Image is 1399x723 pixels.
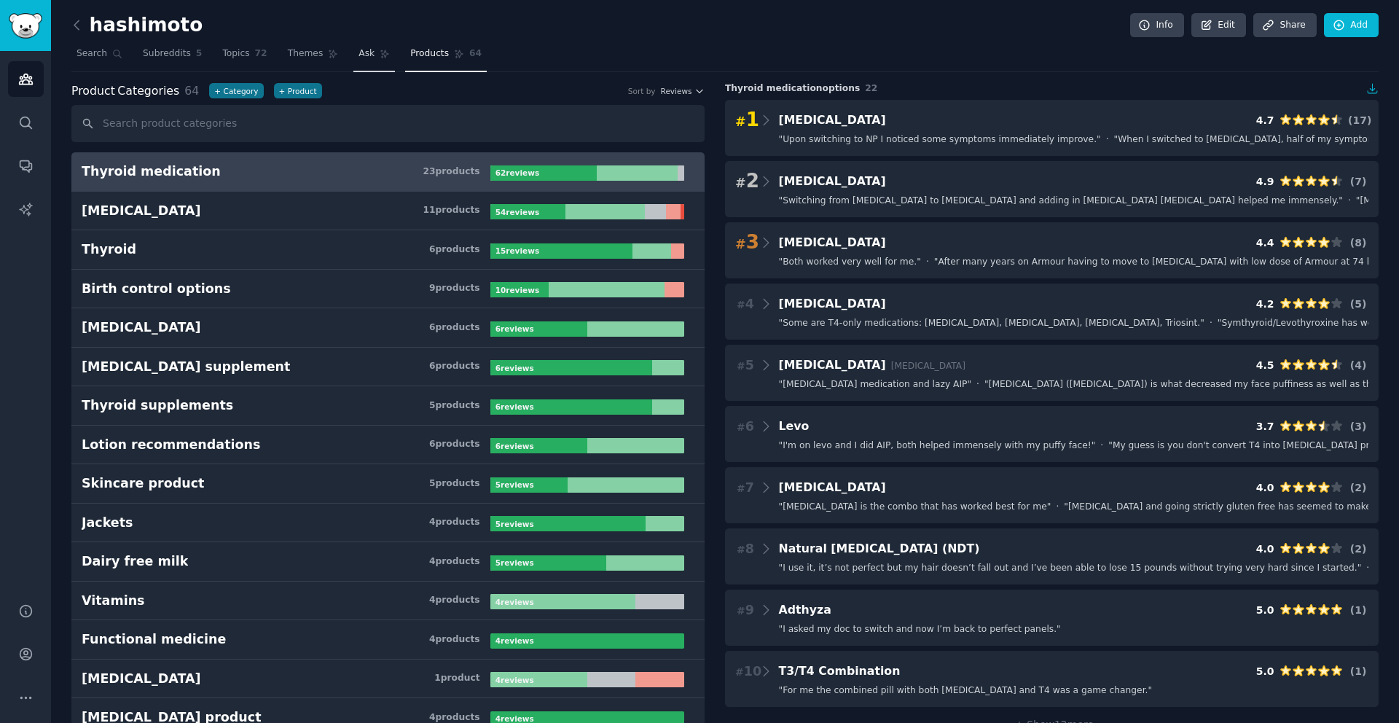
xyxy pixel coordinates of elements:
span: " I use it, it’s not perfect but my hair doesn’t fall out and I’ve been able to lose 15 pounds wi... [779,562,1362,575]
b: 6 review s [495,364,534,372]
span: + [279,86,286,96]
span: " Some are T4-only medications: [MEDICAL_DATA], [MEDICAL_DATA], [MEDICAL_DATA], Triosint. " [779,317,1204,330]
a: Dairy free milk4products5reviews [71,542,705,582]
span: 6 [737,418,754,436]
div: ( 1 ) [1348,664,1368,679]
span: # [735,666,744,678]
div: 4.9 [1256,174,1274,189]
span: · [1106,133,1109,146]
b: 6 review s [495,402,534,411]
b: 6 review s [495,324,534,333]
div: Sort by [628,86,656,96]
a: Lotion recommendations6products6reviews [71,426,705,465]
div: ( 2 ) [1348,542,1368,557]
div: 4 product s [429,555,480,568]
span: [MEDICAL_DATA] [779,113,886,127]
div: ( 4 ) [1348,358,1368,373]
span: # [735,176,746,190]
b: 5 review s [495,480,534,489]
div: Skincare product [82,474,204,493]
span: · [1100,439,1103,453]
b: 4 review s [495,598,534,606]
div: Thyroid medication [82,163,221,181]
div: ( 3 ) [1348,419,1368,434]
div: 4 product s [429,633,480,646]
span: " [MEDICAL_DATA] is the combo that has worked best for me " [779,501,1051,514]
span: # [737,421,745,433]
span: · [926,256,929,269]
a: [MEDICAL_DATA]6products6reviews [71,308,705,348]
span: # [737,482,745,494]
div: Jackets [82,514,133,532]
span: 3 [735,231,759,254]
a: Birth control options9products10reviews [71,270,705,309]
a: [MEDICAL_DATA]1product4reviews [71,660,705,699]
span: [MEDICAL_DATA] [779,174,886,188]
span: # [737,360,745,372]
a: Skincare product5products5reviews [71,464,705,504]
span: 8 [737,540,754,558]
div: Vitamins [82,592,145,610]
span: 64 [184,84,199,98]
b: 4 review s [495,714,534,723]
div: Thyroid medication options [725,82,1379,95]
span: · [1056,501,1059,514]
img: GummySearch logo [9,13,42,39]
span: # [737,605,745,617]
div: [MEDICAL_DATA] supplement [82,358,290,376]
div: 6 product s [429,321,480,335]
span: # [737,544,745,555]
a: Products64 [405,42,487,72]
div: 23 product s [423,165,479,179]
span: 7 [737,479,754,497]
a: Ask [353,42,395,72]
h2: hashimoto [71,14,203,37]
a: Jackets4products5reviews [71,504,705,543]
div: 5.0 [1256,603,1274,618]
a: [MEDICAL_DATA] supplement6products6reviews [71,348,705,387]
div: 5 product s [429,399,480,413]
a: Add [1324,13,1379,38]
b: 5 review s [495,520,534,528]
a: Thyroid medication23products62reviews [71,152,705,192]
div: ( 7 ) [1348,174,1368,189]
span: 5 [196,47,203,60]
span: " [MEDICAL_DATA] medication and lazy AIP " [779,378,972,391]
span: " Switching from [MEDICAL_DATA] to [MEDICAL_DATA] and adding in [MEDICAL_DATA] [MEDICAL_DATA] hel... [779,195,1343,208]
span: [MEDICAL_DATA] [891,361,965,371]
span: Natural [MEDICAL_DATA] (NDT) [779,542,980,555]
div: 4 product s [429,594,480,607]
div: Thyroid [82,241,136,259]
a: Themes [283,42,344,72]
span: # [737,299,745,310]
a: Share [1253,13,1316,38]
div: 9 product s [429,282,480,295]
a: Topics72 [217,42,272,72]
span: Reviews [661,86,692,96]
span: 9 [737,601,754,620]
a: [MEDICAL_DATA]11products54reviews [71,192,705,231]
span: [MEDICAL_DATA] [779,480,886,494]
a: +Product [274,83,322,98]
div: 3.7 [1256,419,1274,434]
b: 4 review s [495,676,534,684]
span: · [1348,195,1351,208]
span: Topics [222,47,249,60]
span: " I'm on levo and I did AIP, both helped immensely with my puffy face! " [779,439,1096,453]
div: Dairy free milk [82,552,188,571]
div: 5.0 [1256,664,1274,679]
div: ( 5 ) [1348,297,1368,312]
div: [MEDICAL_DATA] [82,202,201,220]
div: 1 product [434,672,479,685]
div: ( 2 ) [1348,480,1368,496]
span: + [214,86,221,96]
span: Products [410,47,449,60]
span: 1 [735,109,759,132]
span: Categories [71,82,179,101]
span: # [735,114,746,129]
span: Levo [779,419,810,433]
span: 72 [255,47,267,60]
a: Info [1130,13,1184,38]
div: 6 product s [429,360,480,373]
a: Thyroid6products15reviews [71,230,705,270]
